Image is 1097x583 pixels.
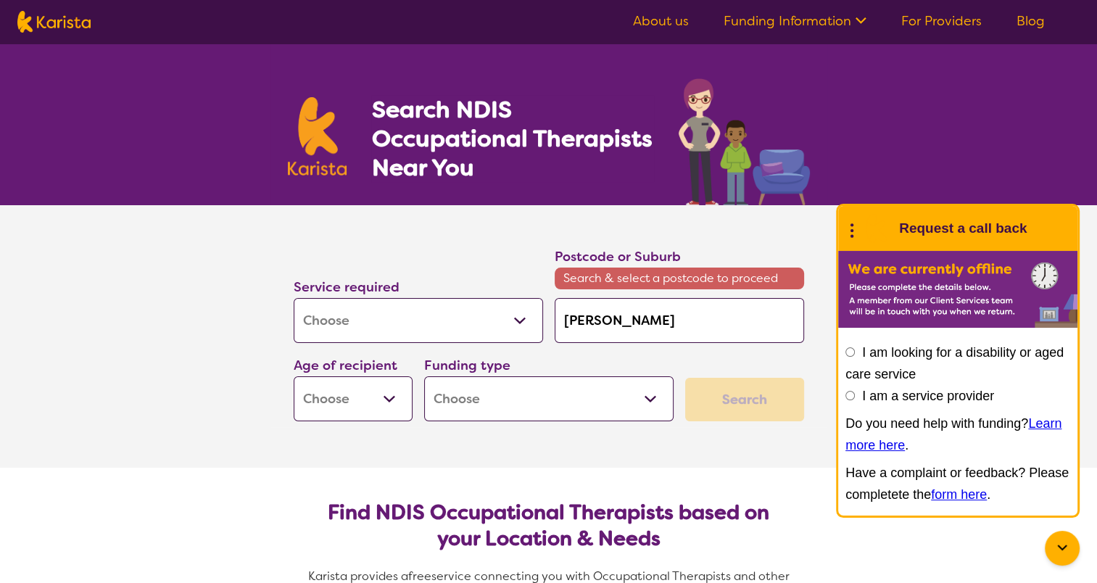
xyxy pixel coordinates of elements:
a: About us [633,12,689,30]
img: occupational-therapy [679,78,810,205]
h2: Find NDIS Occupational Therapists based on your Location & Needs [305,500,792,552]
img: Karista offline chat form to request call back [838,251,1077,328]
label: Funding type [424,357,510,374]
h1: Search NDIS Occupational Therapists Near You [371,95,653,182]
a: form here [931,487,987,502]
a: Funding Information [724,12,866,30]
input: Type [555,298,804,343]
label: Service required [294,278,400,296]
span: Search & select a postcode to proceed [555,268,804,289]
a: For Providers [901,12,982,30]
p: Have a complaint or feedback? Please completete the . [845,462,1070,505]
label: I am a service provider [862,389,994,403]
label: Postcode or Suburb [555,248,681,265]
img: Karista logo [288,97,347,175]
h1: Request a call back [899,218,1027,239]
label: Age of recipient [294,357,397,374]
a: Blog [1017,12,1045,30]
p: Do you need help with funding? . [845,413,1070,456]
label: I am looking for a disability or aged care service [845,345,1064,381]
img: Karista [861,214,890,243]
img: Karista logo [17,11,91,33]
